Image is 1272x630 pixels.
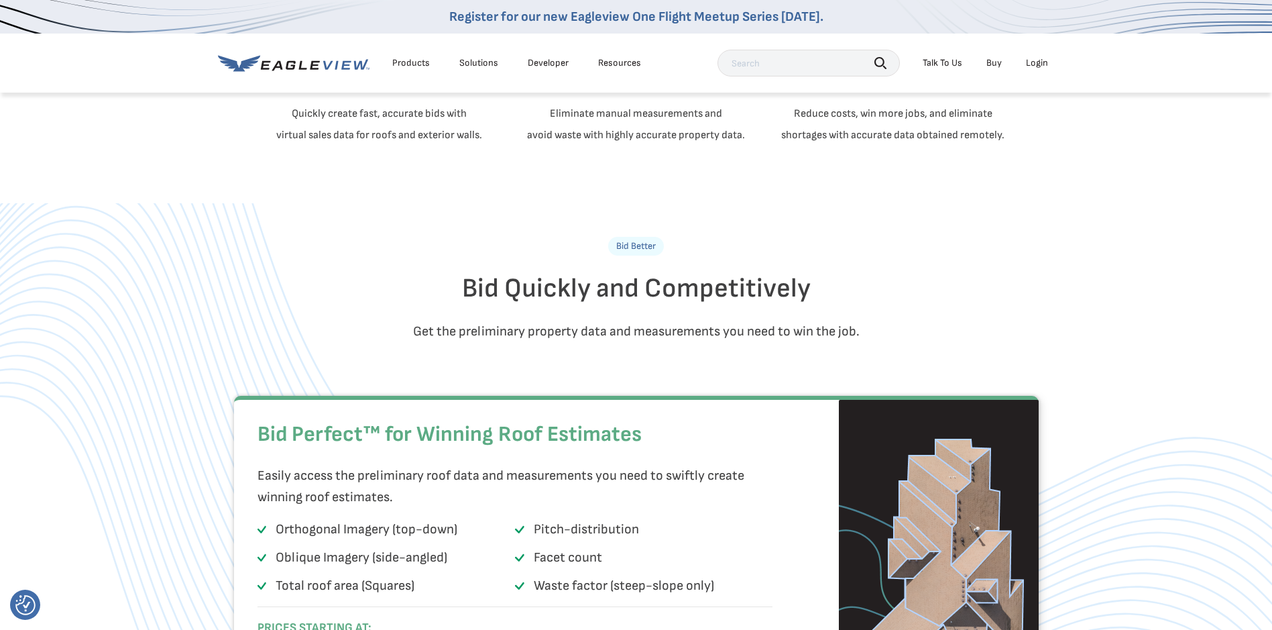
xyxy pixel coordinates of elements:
[257,415,773,455] h2: Bid Perfect™ for Winning Roof Estimates
[986,57,1002,69] a: Buy
[244,321,1029,342] p: Get the preliminary property data and measurements you need to win the job.
[923,57,962,69] div: Talk To Us
[257,465,766,508] p: Easily access the preliminary roof data and measurements you need to swiftly create winning roof ...
[459,57,498,69] div: Solutions
[527,103,745,146] p: Eliminate manual measurements and avoid waste with highly accurate property data.
[449,9,823,25] a: Register for our new Eagleview One Flight Meetup Series [DATE].
[276,547,447,568] p: Oblique Imagery (side-angled)
[1026,57,1048,69] div: Login
[528,57,569,69] a: Developer
[15,595,36,615] button: Consent Preferences
[244,272,1029,305] h2: Bid Quickly and Competitively
[276,575,414,596] p: Total roof area (Squares)
[276,103,482,146] p: Quickly create fast, accurate bids with virtual sales data for roofs and exterior walls.
[534,575,714,596] p: Waste factor (steep-slope only)
[608,237,664,256] p: Bid Better
[534,519,639,540] p: Pitch-distribution
[717,50,900,76] input: Search
[392,57,430,69] div: Products
[781,103,1004,146] p: Reduce costs, win more jobs, and eliminate shortages with accurate data obtained remotely.
[15,595,36,615] img: Revisit consent button
[276,519,457,540] p: Orthogonal Imagery (top-down)
[534,547,602,568] p: Facet count
[598,57,641,69] div: Resources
